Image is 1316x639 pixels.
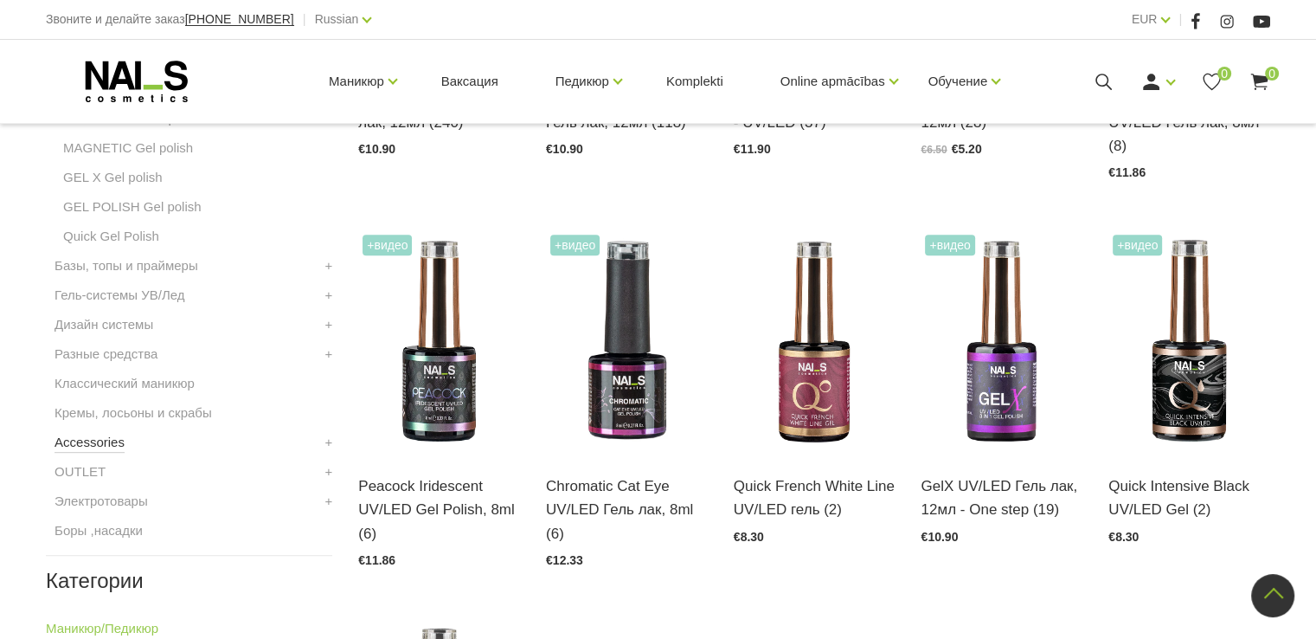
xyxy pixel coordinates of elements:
[546,142,583,156] span: €10.90
[734,530,764,544] span: €8.30
[734,230,896,453] img: Quick French White Line — специально разработанный пигментированный белый гель-лак для идеального...
[952,142,982,156] span: €5.20
[1113,235,1162,255] span: +Видео
[921,530,958,544] span: €10.90
[55,520,143,541] a: Боры ,насадки
[921,474,1082,521] a: GelX UV/LED Гель лак, 12мл - One step (19)
[925,235,974,255] span: +Видео
[780,47,885,116] a: Online apmācības
[325,285,333,306] a: +
[1108,474,1270,521] a: Quick Intensive Black UV/LED Gel (2)
[55,461,106,482] a: OUTLET
[325,491,333,512] a: +
[358,142,395,156] span: €10.90
[1108,165,1146,179] span: €11.86
[546,553,583,567] span: €12.33
[46,618,158,639] a: Маникюр/Педикюр
[1178,9,1182,30] span: |
[55,432,125,453] a: Accessories
[652,40,737,123] a: Komplekti
[63,138,193,158] a: MAGNETIC Gel polish
[325,432,333,453] a: +
[325,314,333,335] a: +
[325,344,333,365] a: +
[325,461,333,482] a: +
[55,344,157,365] a: Разные средства
[325,255,333,276] a: +
[1249,71,1270,93] a: 0
[358,553,395,567] span: €11.86
[546,230,708,453] img: Магнитный гель-лак с мелкими светоотражающими частицами хрома. Ярко выраженный 4D-эффект, отлична...
[734,142,771,156] span: €11.90
[550,235,600,255] span: +Видео
[185,12,294,26] span: [PHONE_NUMBER]
[363,235,412,255] span: +Видео
[303,9,306,30] span: |
[55,314,153,335] a: Дизайн системы
[427,40,512,123] a: Ваксация
[55,373,195,394] a: Классический маникюр
[55,403,212,423] a: Кремы, лосьоны и скрабы
[921,230,1082,453] img: 3 в 1: базовое покрытие, гель-лак, верхнее покрытие (для хрупких ногтей желательно дополнительно ...
[358,230,520,453] img: Покрытие с эффектом хамелеона. Для ярко выраженного результата нанесите на черный базовый оттенок...
[63,167,163,188] a: GEL X Gel polish
[315,9,359,29] a: Russian
[55,255,198,276] a: Базы, топы и праймеры
[928,47,988,116] a: Обучение
[329,47,384,116] a: Маникюр
[921,144,947,156] span: €6.50
[1108,230,1270,453] img: Quick Intensive Black - высокопигментированный черный гель-лак.* Равномерное покрытие в 1 слой бе...
[63,197,202,217] a: GEL POLISH Gel polish
[555,47,609,116] a: Педикюр
[55,285,185,306] a: Гель-системы УВ/Лед
[1217,67,1231,81] span: 0
[358,474,520,545] a: Peacock Iridescent UV/LED Gel Polish, 8ml (6)
[46,9,294,30] div: Звоните и делайте заказ
[46,570,332,592] h2: Категории
[546,474,708,545] a: Chromatic Cat Eye UV/LED Гель лак, 8ml (6)
[1108,530,1139,544] span: €8.30
[1201,71,1223,93] a: 0
[1132,9,1158,29] a: EUR
[55,491,148,512] a: Электротовары
[1265,67,1279,81] span: 0
[63,226,159,247] a: Quick Gel Polish
[734,474,896,521] a: Quick French White Line UV/LED гель (2)
[185,13,294,26] a: [PHONE_NUMBER]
